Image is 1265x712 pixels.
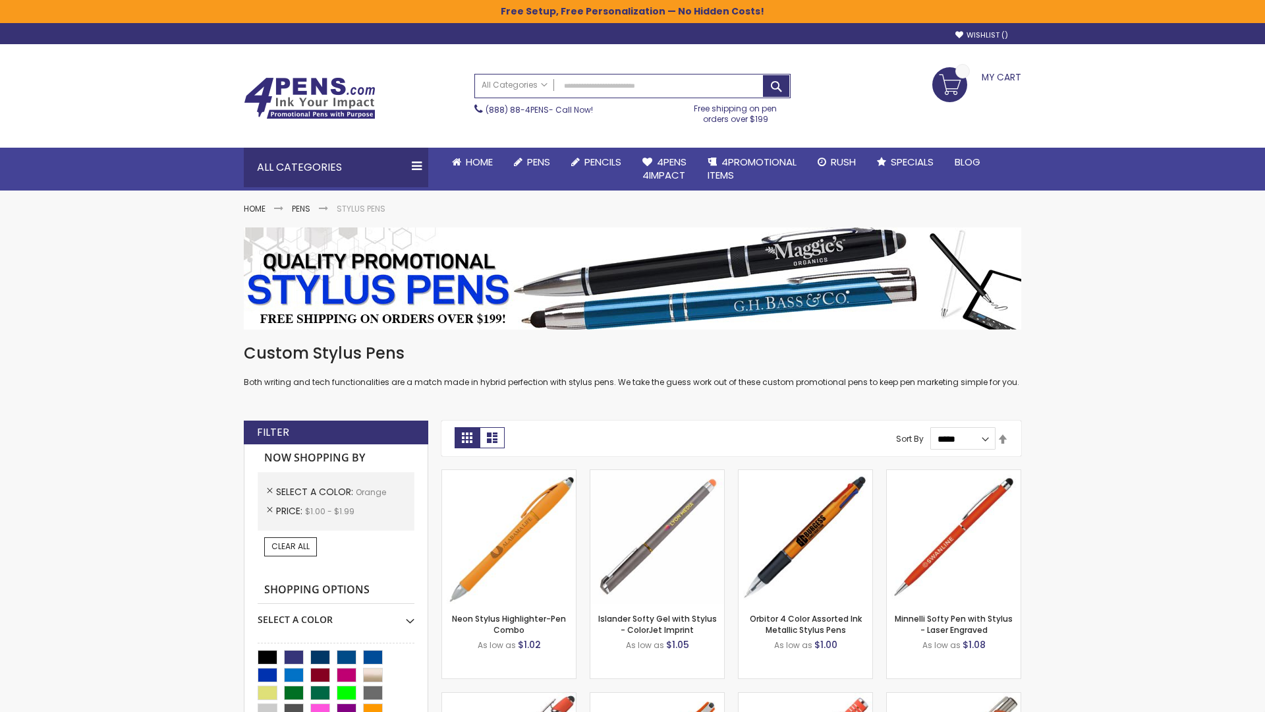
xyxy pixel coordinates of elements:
[887,469,1021,481] a: Minnelli Softy Pen with Stylus - Laser Engraved-Orange
[452,613,566,635] a: Neon Stylus Highlighter-Pen Combo
[584,155,621,169] span: Pencils
[486,104,549,115] a: (888) 88-4PENS
[482,80,548,90] span: All Categories
[598,613,717,635] a: Islander Softy Gel with Stylus - ColorJet Imprint
[955,155,980,169] span: Blog
[276,504,305,518] span: Price
[944,148,991,177] a: Blog
[257,425,289,440] strong: Filter
[708,155,797,182] span: 4PROMOTIONAL ITEMS
[442,470,576,604] img: Neon Stylus Highlighter-Pen Combo-Orange
[922,639,961,651] span: As low as
[518,638,541,651] span: $1.02
[503,148,561,177] a: Pens
[831,155,856,169] span: Rush
[244,77,376,119] img: 4Pens Custom Pens and Promotional Products
[258,444,414,472] strong: Now Shopping by
[866,148,944,177] a: Specials
[442,692,576,703] a: 4P-MS8B-Orange
[292,203,310,214] a: Pens
[739,469,872,481] a: Orbitor 4 Color Assorted Ink Metallic Stylus Pens-Orange
[642,155,687,182] span: 4Pens 4impact
[632,148,697,191] a: 4Pens4impact
[244,148,428,187] div: All Categories
[626,639,664,651] span: As low as
[486,104,593,115] span: - Call Now!
[455,427,480,448] strong: Grid
[244,343,1021,388] div: Both writing and tech functionalities are a match made in hybrid perfection with stylus pens. We ...
[739,692,872,703] a: Marin Softy Pen with Stylus - Laser Engraved-Orange
[442,469,576,481] a: Neon Stylus Highlighter-Pen Combo-Orange
[666,638,689,651] span: $1.05
[955,30,1008,40] a: Wishlist
[590,470,724,604] img: Islander Softy Gel with Stylus - ColorJet Imprint-Orange
[887,692,1021,703] a: Tres-Chic Softy Brights with Stylus Pen - Laser-Orange
[244,343,1021,364] h1: Custom Stylus Pens
[441,148,503,177] a: Home
[475,74,554,96] a: All Categories
[356,487,386,498] span: Orange
[887,470,1021,604] img: Minnelli Softy Pen with Stylus - Laser Engraved-Orange
[891,155,934,169] span: Specials
[963,638,986,651] span: $1.08
[264,537,317,556] a: Clear All
[561,148,632,177] a: Pencils
[697,148,807,191] a: 4PROMOTIONALITEMS
[276,485,356,498] span: Select A Color
[681,98,791,125] div: Free shipping on pen orders over $199
[478,639,516,651] span: As low as
[750,613,862,635] a: Orbitor 4 Color Assorted Ink Metallic Stylus Pens
[590,692,724,703] a: Avendale Velvet Touch Stylus Gel Pen-Orange
[244,227,1021,330] img: Stylus Pens
[258,604,414,626] div: Select A Color
[814,638,837,651] span: $1.00
[337,203,385,214] strong: Stylus Pens
[244,203,266,214] a: Home
[466,155,493,169] span: Home
[895,613,1013,635] a: Minnelli Softy Pen with Stylus - Laser Engraved
[258,576,414,605] strong: Shopping Options
[590,469,724,481] a: Islander Softy Gel with Stylus - ColorJet Imprint-Orange
[807,148,866,177] a: Rush
[739,470,872,604] img: Orbitor 4 Color Assorted Ink Metallic Stylus Pens-Orange
[527,155,550,169] span: Pens
[774,639,812,651] span: As low as
[271,541,310,552] span: Clear All
[305,506,354,517] span: $1.00 - $1.99
[896,433,924,444] label: Sort By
